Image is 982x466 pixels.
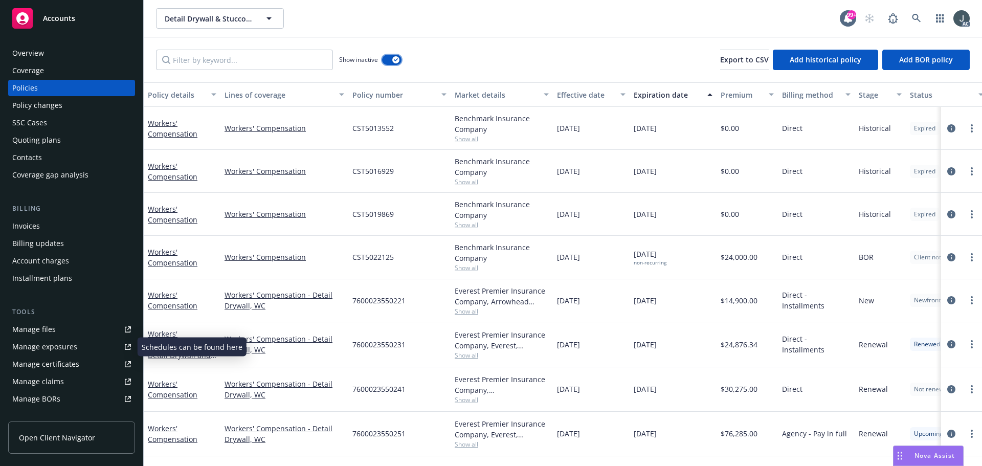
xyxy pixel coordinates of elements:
a: Workers' Compensation [148,247,197,268]
span: Show all [455,351,549,360]
a: Search [906,8,927,29]
span: [DATE] [557,252,580,262]
div: Summary of insurance [12,408,90,425]
a: Workers' Compensation - Detail Drywall, WC [225,379,344,400]
button: Expiration date [630,82,717,107]
a: Start snowing [859,8,880,29]
div: Policy number [352,90,435,100]
span: Direct [782,209,802,219]
span: Direct [782,166,802,176]
button: Market details [451,82,553,107]
a: circleInformation [945,208,957,220]
a: more [966,294,978,306]
span: CST5022125 [352,252,394,262]
a: circleInformation [945,338,957,350]
span: [DATE] [634,123,657,134]
a: more [966,338,978,350]
span: $0.00 [721,209,739,219]
a: Coverage [8,62,135,79]
span: $14,900.00 [721,295,757,306]
a: Manage BORs [8,391,135,407]
a: Switch app [930,8,950,29]
div: Manage exposures [12,339,77,355]
span: Direct [782,123,802,134]
a: Workers' Compensation [225,252,344,262]
span: Expired [914,210,935,219]
span: [DATE] [634,249,666,266]
div: Billing [8,204,135,214]
span: New [859,295,874,306]
a: Workers' Compensation [148,329,211,371]
span: Show all [455,440,549,449]
span: Manage exposures [8,339,135,355]
div: Billing method [782,90,839,100]
button: Effective date [553,82,630,107]
div: Benchmark Insurance Company [455,242,549,263]
div: 99+ [847,10,856,19]
div: Manage certificates [12,356,79,372]
span: [DATE] [557,384,580,394]
div: Billing updates [12,235,64,252]
span: Nova Assist [914,451,955,460]
a: circleInformation [945,294,957,306]
span: $0.00 [721,123,739,134]
span: Export to CSV [720,55,769,64]
a: circleInformation [945,428,957,440]
span: Add historical policy [790,55,861,64]
span: 7600023550231 [352,339,406,350]
div: Everest Premier Insurance Company, Everest, Arrowhead General Insurance Agency, Inc. [455,329,549,351]
span: Show all [455,220,549,229]
span: Renewed [914,340,940,349]
span: Agency - Pay in full [782,428,847,439]
a: Coverage gap analysis [8,167,135,183]
div: Effective date [557,90,614,100]
button: Add BOR policy [882,50,970,70]
button: Nova Assist [893,446,964,466]
span: Upcoming [914,429,943,438]
span: Direct - Installments [782,290,851,311]
span: Client not renewing [914,253,969,262]
span: 7600023550221 [352,295,406,306]
div: Manage claims [12,373,64,390]
span: Renewal [859,428,888,439]
a: circleInformation [945,165,957,177]
span: Direct [782,384,802,394]
a: Workers' Compensation [225,166,344,176]
span: [DATE] [557,123,580,134]
a: Summary of insurance [8,408,135,425]
a: Workers' Compensation - Detail Drywall, WC [225,423,344,445]
a: Workers' Compensation [148,161,197,182]
a: Contacts [8,149,135,166]
span: Historical [859,123,891,134]
span: 7600023550241 [352,384,406,394]
span: Newfront not renewing [914,296,979,305]
div: Policies [12,80,38,96]
span: Direct - Installments [782,334,851,355]
a: Report a Bug [883,8,903,29]
button: Billing method [778,82,855,107]
a: Overview [8,45,135,61]
div: Benchmark Insurance Company [455,156,549,177]
span: Accounts [43,14,75,23]
a: circleInformation [945,251,957,263]
a: Workers' Compensation [148,118,197,139]
span: Expired [914,124,935,133]
button: Lines of coverage [220,82,348,107]
a: circleInformation [945,383,957,395]
span: [DATE] [557,295,580,306]
span: Show all [455,263,549,272]
span: Expired [914,167,935,176]
div: SSC Cases [12,115,47,131]
a: Quoting plans [8,132,135,148]
a: Workers' Compensation [148,290,197,310]
div: Market details [455,90,538,100]
a: Workers' Compensation [148,424,197,444]
button: Premium [717,82,778,107]
div: Invoices [12,218,40,234]
span: Detail Drywall & Stucco Inc. [165,13,253,24]
div: Coverage [12,62,44,79]
button: Policy number [348,82,451,107]
span: Renewal [859,339,888,350]
div: Tools [8,307,135,317]
span: $24,000.00 [721,252,757,262]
